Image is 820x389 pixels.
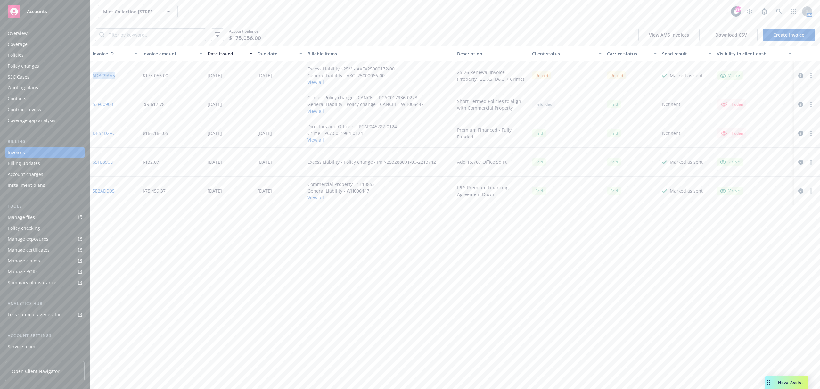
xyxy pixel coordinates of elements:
div: Manage exposures [8,234,48,244]
div: Paid [532,158,546,166]
a: 53FC0903 [93,101,113,108]
div: [DATE] [208,187,222,194]
div: Paid [532,129,546,137]
div: Directors and Officers - PCAP045282-0124 [307,123,397,130]
div: [DATE] [258,130,272,137]
span: $175,056.00 [229,34,261,42]
div: Refunded [532,100,555,108]
span: Mint Collection [STREET_ADDRESS][PERSON_NAME] Condominium Owners' Association [103,8,159,15]
div: [DATE] [208,159,222,165]
button: View AMS invoices [638,29,700,41]
div: Manage claims [8,256,40,266]
div: Paid [607,100,621,108]
div: 99+ [735,6,741,12]
a: Contract review [5,104,85,115]
div: Policies [8,50,24,60]
a: 6DBC9AA5 [93,72,115,79]
a: Service team [5,342,85,352]
a: Invoices [5,147,85,158]
a: Manage certificates [5,245,85,255]
div: General Liability - Policy change - CANCEL - WH006447 [307,101,424,108]
div: Excess Liability - Policy change - PRP-253288001-00-2213742 [307,159,436,165]
input: Filter by keyword... [104,29,206,41]
div: Account settings [5,333,85,339]
div: Unpaid [607,71,626,79]
div: Policy changes [8,61,39,71]
a: 5E2ADD95 [93,187,115,194]
div: Excess Liability $25M - AXEX25000172-00 [307,65,395,72]
div: Analytics hub [5,301,85,307]
div: [DATE] [258,159,272,165]
div: Manage certificates [8,245,50,255]
button: View all [307,194,375,201]
div: $75,459.37 [143,187,166,194]
div: Hidden [720,129,743,137]
div: Client status [532,50,595,57]
div: Short Termed Policies to align with Commercial Property [457,98,527,111]
a: Quoting plans [5,83,85,93]
div: Manage files [8,212,35,222]
div: Billing [5,138,85,145]
a: 65FE890D [93,159,113,165]
div: Paid [607,187,621,195]
span: Open Client Navigator [12,368,60,375]
div: Invoice ID [93,50,130,57]
div: Billing updates [8,158,40,169]
div: Drag to move [765,376,773,389]
div: Manage BORs [8,267,38,277]
div: Installment plans [8,180,45,190]
div: Loss summary generator [8,310,61,320]
div: -$9,617.78 [143,101,165,108]
button: Description [455,46,529,61]
a: Switch app [787,5,800,18]
button: Billable items [305,46,455,61]
div: $132.07 [143,159,159,165]
div: [DATE] [258,72,272,79]
a: Policies [5,50,85,60]
a: Manage exposures [5,234,85,244]
a: Manage files [5,212,85,222]
div: Invoices [8,147,25,158]
button: View all [307,108,424,114]
button: Download CSV [705,29,758,41]
div: Tools [5,203,85,210]
div: Billable items [307,50,452,57]
a: Billing updates [5,158,85,169]
a: Summary of insurance [5,277,85,288]
a: Policy changes [5,61,85,71]
button: Nova Assist [765,376,808,389]
div: 25-26 Renewal Invoice (Property, GL, XS, D&O + Crime) [457,69,527,82]
a: Manage claims [5,256,85,266]
div: Not sent [662,101,680,108]
a: Stop snowing [743,5,756,18]
div: Commercial Property - 1113853 [307,181,375,187]
div: $175,056.00 [143,72,168,79]
div: Marked as sent [670,159,703,165]
div: [DATE] [208,130,222,137]
div: Overview [8,28,28,38]
a: Overview [5,28,85,38]
div: Due date [258,50,295,57]
div: Quoting plans [8,83,38,93]
div: IPFS Premium Financing Agreement Down Payment:$53,354.74 1st Installment: $22,104.63 Total Amount... [457,184,527,198]
div: [DATE] [258,187,272,194]
button: View all [307,79,395,86]
span: Paid [607,158,621,166]
div: Visible [720,188,740,194]
div: Visibility in client dash [717,50,785,57]
div: Carrier status [607,50,650,57]
a: Contacts [5,94,85,104]
div: Marked as sent [670,72,703,79]
a: Create Invoice [763,29,815,41]
div: Coverage gap analysis [8,115,55,126]
a: Accounts [5,3,85,21]
a: Manage BORs [5,267,85,277]
div: Send result [662,50,705,57]
a: Sales relationships [5,352,85,363]
div: Summary of insurance [8,277,56,288]
div: - [258,101,259,108]
button: Date issued [205,46,255,61]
